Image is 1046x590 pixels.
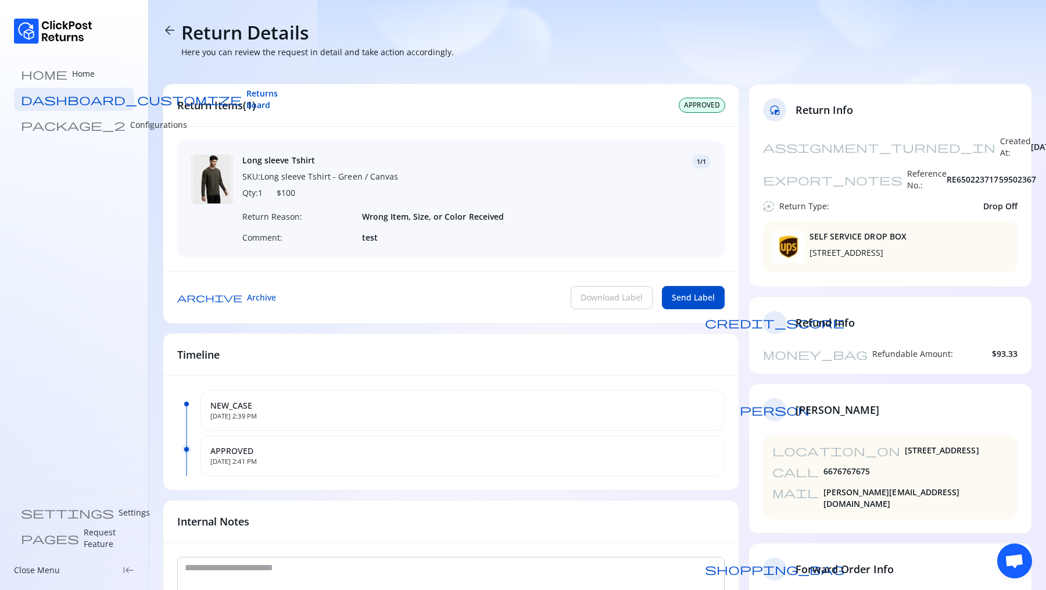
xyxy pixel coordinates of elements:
[177,286,276,309] button: Archive
[362,232,711,244] span: test
[779,201,829,212] span: Return Type:
[242,187,263,199] span: Qty: 1
[662,286,725,309] button: Send Label
[705,317,844,328] span: credit_score
[769,104,780,116] span: reset_exposure
[705,563,844,575] span: shopping_bag
[177,293,242,302] span: archive
[772,487,819,510] span: mail
[763,348,868,360] span: money_bag
[772,445,900,456] span: location_on
[246,88,278,111] span: Returns Board
[210,445,715,457] span: APPROVED
[823,466,870,477] span: 6676767675
[14,88,134,111] a: dashboard_customize Returns Board
[740,404,809,416] span: person
[21,119,126,131] span: package_2
[210,457,715,466] span: [DATE] 2:41 PM
[21,94,242,105] span: dashboard_customize
[119,507,150,519] p: Settings
[177,348,220,362] span: Timeline
[823,487,1008,510] span: [PERSON_NAME][EMAIL_ADDRESS][DOMAIN_NAME]
[130,119,187,131] p: Configurations
[697,157,706,166] span: 1/1
[210,412,715,421] span: [DATE] 2:39 PM
[21,532,79,544] span: pages
[181,21,309,44] h4: Return Details
[796,316,855,330] span: Refund Info
[684,101,720,110] span: APPROVED
[84,527,127,550] p: Request Feature
[247,292,276,303] span: Archive
[772,466,819,477] span: call
[905,445,979,456] span: [STREET_ADDRESS]
[14,19,92,44] img: Logo
[210,400,715,412] span: NEW_CASE
[163,23,177,37] span: arrow_back
[14,564,134,576] div: Close Menukeyboard_tab_rtl
[242,211,352,223] span: Return Reason:
[14,113,134,137] a: package_2 Configurations
[72,68,95,80] p: Home
[14,62,134,85] a: home Home
[181,47,454,58] p: Here you can review the request in detail and take action accordingly.
[796,103,853,117] span: Return Info
[191,155,233,204] img: Long sleeve Tshirt
[809,231,907,242] span: SELF SERVICE DROP BOX
[947,174,1036,185] span: RE65022371759502367
[872,348,953,360] span: Refundable Amount:
[14,501,134,524] a: settings Settings
[177,514,249,528] span: Internal Notes
[983,201,1018,212] span: Drop Off
[907,168,947,191] span: Reference No.:
[14,564,60,576] p: Close Menu
[242,171,398,183] span: SKU: Long sleeve Tshirt - Green / Canvas
[267,187,272,199] span: |
[1000,135,1031,159] span: Created At:
[242,155,398,166] span: Long sleeve Tshirt
[796,403,879,417] span: [PERSON_NAME]
[763,174,902,185] span: export_notes
[362,211,711,223] span: Wrong Item, Size, or Color Received
[992,348,1018,360] span: $93.33
[997,543,1032,578] div: Open chat
[242,232,352,244] span: Comment:
[14,527,134,550] a: pages Request Feature
[672,292,715,303] span: Send Label
[763,141,995,153] span: assignment_turned_in
[277,187,295,199] span: $ 100
[772,231,805,263] img: carrier address drop off
[763,201,775,212] span: autostop
[796,562,894,576] span: Forward Order Info
[123,564,134,576] span: keyboard_tab_rtl
[21,507,114,519] span: settings
[809,247,907,259] span: [STREET_ADDRESS]
[21,68,67,80] span: home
